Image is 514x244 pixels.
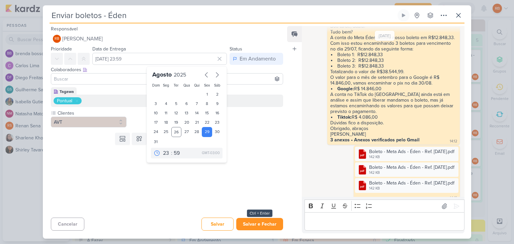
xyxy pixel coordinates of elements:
div: 142 KB [369,154,454,160]
div: Colaboradores [51,66,283,73]
li: R$ 4.086,00 [331,114,457,120]
div: 3 [151,99,161,108]
div: Sex [203,83,211,88]
div: Boleto - Meta Ads - Éden - Ref. Setembro 3.pdf [355,147,458,161]
div: 26 [171,127,182,137]
div: 29 [202,127,212,137]
div: 6 [181,99,192,108]
label: Responsável [51,26,78,32]
div: 7 [192,99,202,108]
div: Ctrl + Enter [247,210,272,217]
strong: Google: [337,86,354,92]
li: R$ 14.846,00 [331,86,457,92]
div: 18 [161,118,171,127]
label: Data de Entrega [92,46,126,52]
li: Boleto 3: R$12.848,33 [331,63,457,69]
div: 16 [212,108,223,118]
div: 27 [181,127,192,137]
input: Buscar [53,75,281,83]
div: 15 [202,108,212,118]
div: Em Andamento [240,55,276,63]
button: Cancelar [51,218,84,231]
div: Qui [193,83,201,88]
div: 142 KB [369,170,454,175]
button: Em Andamento [230,53,283,65]
div: GMT-03:00 [202,150,220,156]
div: 20 [181,118,192,127]
div: Tagawa [60,89,74,95]
div: 19 [171,118,182,127]
input: Kard Sem Título [50,9,396,21]
div: Sáb [213,83,221,88]
button: AVT [51,117,126,127]
div: : [171,149,172,157]
label: Clientes [57,110,126,117]
div: Qua [183,83,190,88]
div: 10 [151,108,161,118]
div: Boleto - Meta Ads - Éden - Ref. [DATE].pdf [369,164,454,171]
div: Ligar relógio [401,13,406,18]
span: Agosto [152,71,172,78]
div: 142 KB [369,186,454,191]
div: Boleto - Meta Ads - Éden - Ref. [DATE].pdf [369,148,454,155]
div: 17 [151,118,161,127]
div: Boleto - Meta Ads - Éden - Ref. [DATE].pdf [369,179,454,187]
li: Boleto 1: R$12.848,33 [331,52,457,57]
div: 1 [202,90,212,99]
div: 5 [171,99,182,108]
div: 12 [171,108,182,118]
div: Dúvidas fico a disposição. [330,120,457,126]
div: A conta do Meta Éden limitou nosso boleto em R$12.848,33. Com isso estou encaminhando 3 boletos p... [330,35,457,52]
span: [PERSON_NAME] [62,35,103,43]
div: 11 [161,108,171,118]
div: Boleto - Meta Ads - Éden - Ref. Setembro 2.pdf [355,162,458,177]
div: [PERSON_NAME] [330,131,457,137]
div: 8 [202,99,212,108]
div: Rogerio Bispo [53,35,61,43]
div: Pontual [57,97,72,104]
label: Prioridade [51,46,72,52]
strong: 3 anexos • Anexos verificados pelo Gmail [330,137,420,143]
div: 14 [192,108,202,118]
div: Ter [173,83,180,88]
div: 23 [212,118,223,127]
div: 28 [192,127,202,137]
div: 21 [192,118,202,127]
label: Status [230,46,242,52]
p: RB [55,37,59,41]
div: 31 [151,137,161,146]
button: Salvar [201,218,234,231]
div: 22 [202,118,212,127]
div: 14:13 [450,196,457,201]
div: A conta no TikTok do [GEOGRAPHIC_DATA] ainda está em análise e assim que liberar mandamos o bolet... [330,92,457,114]
div: Dom [152,83,160,88]
div: 30 [212,127,223,137]
strong: Tiktok: [337,114,352,120]
div: Obrigado, abraços [330,126,457,131]
div: O valor para o mês de setembro para o Google é R$ 14.846,00, vamos encaminhar o pix no dia 30/08. [330,75,457,86]
div: 24 [151,127,161,137]
div: Editor toolbar [305,200,464,213]
div: 13 [181,108,192,118]
div: 9 [212,99,223,108]
button: Salvar e Fechar [236,218,283,230]
li: Boleto 2: R$12.848,33 [331,57,457,63]
div: Boleto - Meta Ads - Éden - Ref. Setembro 1.pdf [355,178,458,193]
div: Editor editing area: main [305,212,464,231]
button: RB [PERSON_NAME] [51,33,283,45]
div: 25 [161,127,171,137]
div: Seg [162,83,170,88]
input: Select a date [92,53,227,65]
div: 2 [212,90,223,99]
span: 2025 [174,72,186,78]
div: 4 [161,99,171,108]
div: Tudo bem? [330,29,457,35]
div: 14:12 [450,139,457,144]
div: Totalizando o valor de R$38.544,99. [330,69,457,75]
